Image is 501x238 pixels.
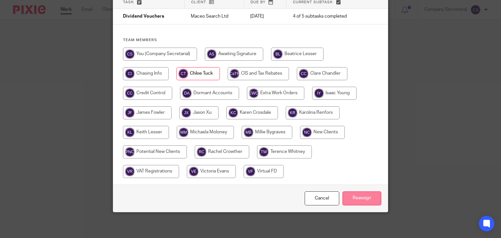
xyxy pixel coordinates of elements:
[305,191,339,205] a: Close this dialog window
[191,13,237,20] p: Maceo Search Ltd
[123,37,378,43] h4: Team members
[250,0,266,4] span: Due by
[250,13,280,20] p: [DATE]
[286,9,365,24] td: 4 of 5 subtasks completed
[293,0,333,4] span: Current subtask
[123,14,164,19] span: Dividend Vouchers
[191,0,206,4] span: Client
[342,191,381,205] input: Reassign
[123,0,134,4] span: Task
